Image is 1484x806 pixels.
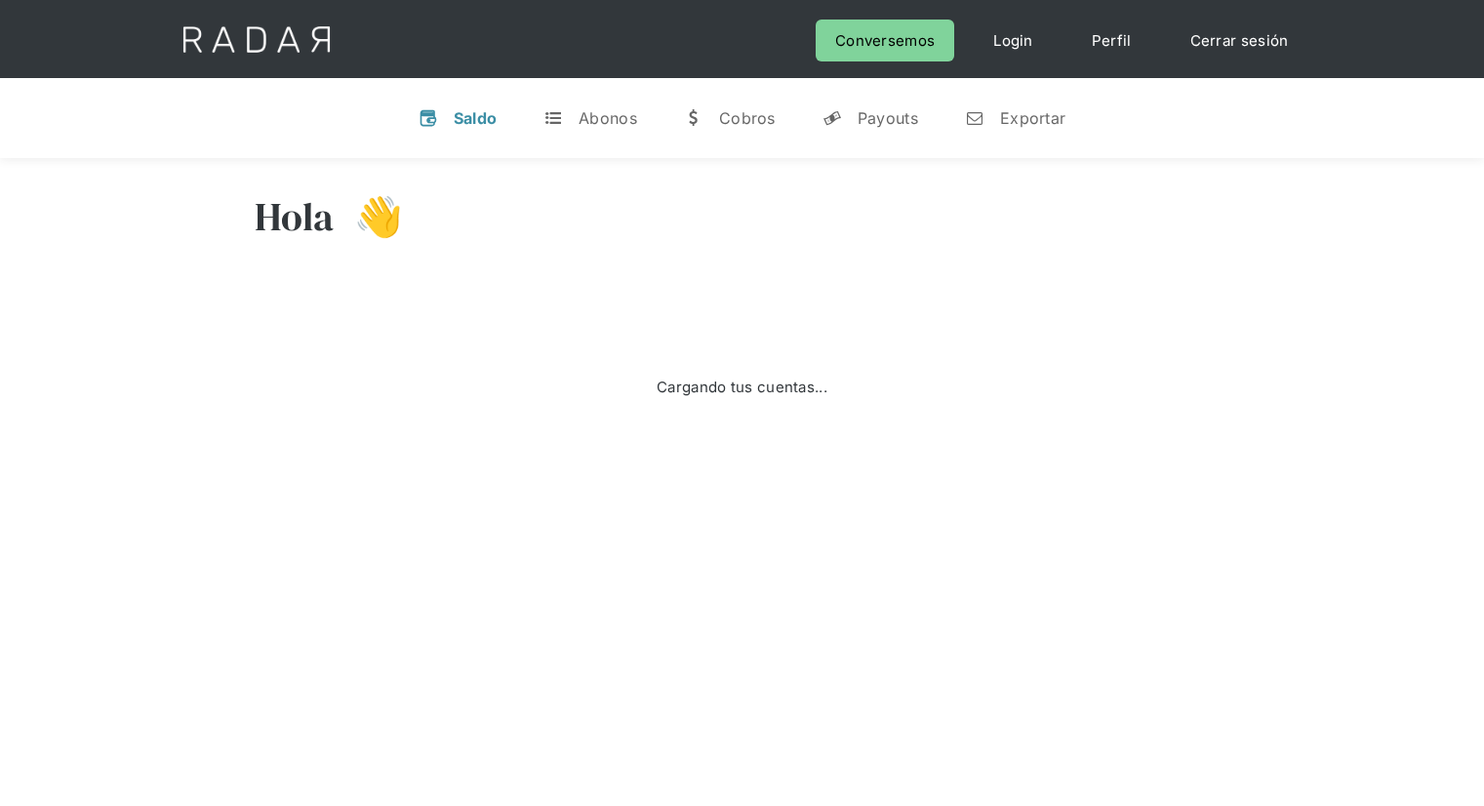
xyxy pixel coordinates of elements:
[816,20,954,61] a: Conversemos
[335,192,403,241] h3: 👋
[684,108,703,128] div: w
[419,108,438,128] div: v
[255,192,335,241] h3: Hola
[974,20,1053,61] a: Login
[1072,20,1151,61] a: Perfil
[965,108,984,128] div: n
[1171,20,1308,61] a: Cerrar sesión
[822,108,842,128] div: y
[858,108,918,128] div: Payouts
[454,108,498,128] div: Saldo
[1000,108,1065,128] div: Exportar
[579,108,637,128] div: Abonos
[719,108,776,128] div: Cobros
[543,108,563,128] div: t
[657,374,827,400] div: Cargando tus cuentas...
